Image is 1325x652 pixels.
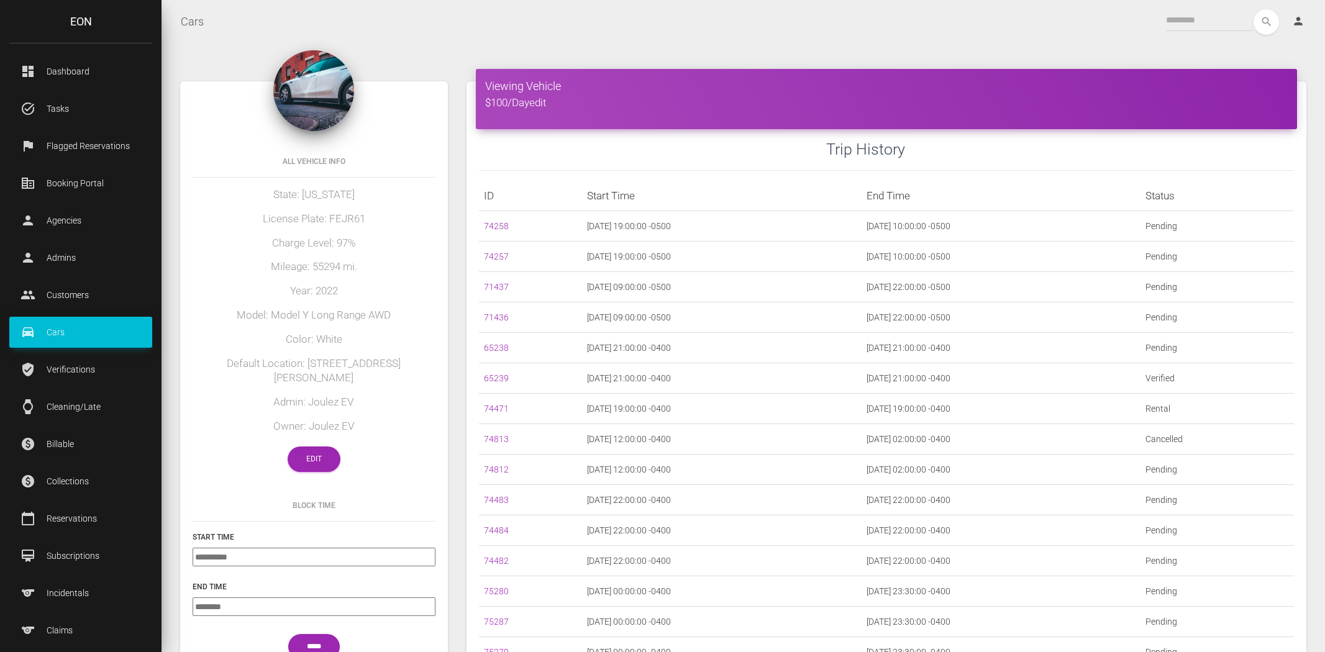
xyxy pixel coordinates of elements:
[19,621,143,640] p: Claims
[862,576,1141,607] td: [DATE] 23:30:00 -0400
[582,485,861,515] td: [DATE] 22:00:00 -0400
[19,509,143,528] p: Reservations
[19,323,143,342] p: Cars
[193,500,435,511] h6: Block Time
[862,424,1141,455] td: [DATE] 02:00:00 -0400
[862,363,1141,394] td: [DATE] 21:00:00 -0400
[582,363,861,394] td: [DATE] 21:00:00 -0400
[485,96,1288,111] h5: $100/Day
[193,284,435,299] h5: Year: 2022
[1141,546,1294,576] td: Pending
[862,546,1141,576] td: [DATE] 22:00:00 -0400
[273,50,354,131] img: 168.jpg
[9,279,152,310] a: people Customers
[862,455,1141,485] td: [DATE] 02:00:00 -0400
[582,302,861,333] td: [DATE] 09:00:00 -0500
[862,515,1141,546] td: [DATE] 22:00:00 -0400
[19,546,143,565] p: Subscriptions
[1141,181,1294,211] th: Status
[9,130,152,161] a: flag Flagged Reservations
[9,354,152,385] a: verified_user Verifications
[19,286,143,304] p: Customers
[1141,211,1294,242] td: Pending
[1283,9,1316,34] a: person
[19,360,143,379] p: Verifications
[1141,394,1294,424] td: Rental
[582,424,861,455] td: [DATE] 12:00:00 -0400
[19,397,143,416] p: Cleaning/Late
[193,395,435,410] h5: Admin: Joulez EV
[9,615,152,646] a: sports Claims
[1141,272,1294,302] td: Pending
[9,317,152,348] a: drive_eta Cars
[19,174,143,192] p: Booking Portal
[193,260,435,274] h5: Mileage: 55294 mi.
[19,99,143,118] p: Tasks
[862,302,1141,333] td: [DATE] 22:00:00 -0500
[582,211,861,242] td: [DATE] 19:00:00 -0500
[9,577,152,609] a: sports Incidentals
[193,188,435,202] h5: State: [US_STATE]
[9,428,152,460] a: paid Billable
[484,586,509,596] a: 75280
[484,617,509,627] a: 75287
[862,181,1141,211] th: End Time
[19,211,143,230] p: Agencies
[479,181,583,211] th: ID
[484,312,509,322] a: 71436
[19,584,143,602] p: Incidentals
[193,332,435,347] h5: Color: White
[582,272,861,302] td: [DATE] 09:00:00 -0500
[193,356,435,386] h5: Default Location: [STREET_ADDRESS][PERSON_NAME]
[193,581,435,592] h6: End Time
[19,62,143,81] p: Dashboard
[582,546,861,576] td: [DATE] 22:00:00 -0400
[1141,576,1294,607] td: Pending
[484,404,509,414] a: 74471
[862,607,1141,637] td: [DATE] 23:30:00 -0400
[484,464,509,474] a: 74812
[288,446,340,472] a: Edit
[1141,455,1294,485] td: Pending
[9,56,152,87] a: dashboard Dashboard
[1254,9,1279,35] button: search
[1141,363,1294,394] td: Verified
[484,251,509,261] a: 74257
[9,168,152,199] a: corporate_fare Booking Portal
[862,242,1141,272] td: [DATE] 10:00:00 -0500
[19,137,143,155] p: Flagged Reservations
[9,391,152,422] a: watch Cleaning/Late
[826,138,1294,160] h3: Trip History
[862,333,1141,363] td: [DATE] 21:00:00 -0400
[862,272,1141,302] td: [DATE] 22:00:00 -0500
[862,211,1141,242] td: [DATE] 10:00:00 -0500
[193,308,435,323] h5: Model: Model Y Long Range AWD
[9,466,152,497] a: paid Collections
[485,78,1288,94] h4: Viewing Vehicle
[1141,515,1294,546] td: Pending
[484,221,509,231] a: 74258
[862,485,1141,515] td: [DATE] 22:00:00 -0400
[484,556,509,566] a: 74482
[193,156,435,167] h6: All Vehicle Info
[19,472,143,491] p: Collections
[1141,242,1294,272] td: Pending
[582,242,861,272] td: [DATE] 19:00:00 -0500
[582,576,861,607] td: [DATE] 00:00:00 -0400
[9,93,152,124] a: task_alt Tasks
[484,373,509,383] a: 65239
[1292,15,1305,27] i: person
[582,455,861,485] td: [DATE] 12:00:00 -0400
[484,282,509,292] a: 71437
[582,394,861,424] td: [DATE] 19:00:00 -0400
[529,96,546,109] a: edit
[9,205,152,236] a: person Agencies
[193,419,435,434] h5: Owner: Joulez EV
[582,515,861,546] td: [DATE] 22:00:00 -0400
[1141,607,1294,637] td: Pending
[1141,333,1294,363] td: Pending
[1141,302,1294,333] td: Pending
[484,525,509,535] a: 74484
[862,394,1141,424] td: [DATE] 19:00:00 -0400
